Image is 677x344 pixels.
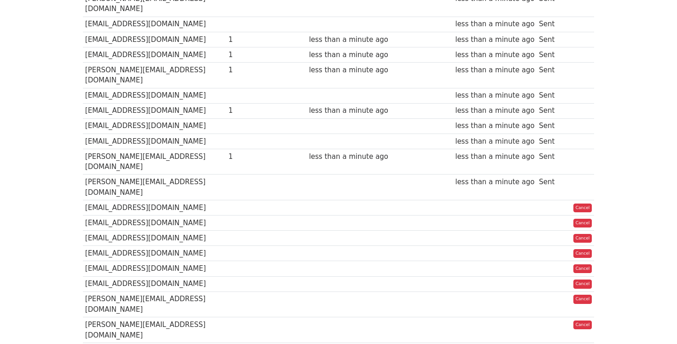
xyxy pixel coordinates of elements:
div: 1 [228,35,265,45]
td: Sent [537,88,566,103]
a: Cancel [573,264,592,274]
td: [EMAIL_ADDRESS][DOMAIN_NAME] [83,216,226,231]
td: [EMAIL_ADDRESS][DOMAIN_NAME] [83,32,226,47]
div: less than a minute ago [309,65,388,76]
div: less than a minute ago [455,90,534,101]
td: Sent [537,17,566,32]
div: less than a minute ago [455,152,534,162]
td: [EMAIL_ADDRESS][DOMAIN_NAME] [83,231,226,246]
td: [EMAIL_ADDRESS][DOMAIN_NAME] [83,88,226,103]
td: Sent [537,47,566,62]
a: Cancel [573,280,592,289]
td: [PERSON_NAME][EMAIL_ADDRESS][DOMAIN_NAME] [83,317,226,343]
td: Sent [537,134,566,149]
div: 1 [228,152,265,162]
td: [EMAIL_ADDRESS][DOMAIN_NAME] [83,134,226,149]
td: Sent [537,103,566,118]
td: [PERSON_NAME][EMAIL_ADDRESS][DOMAIN_NAME] [83,292,226,317]
td: Sent [537,32,566,47]
div: less than a minute ago [455,105,534,116]
td: [EMAIL_ADDRESS][DOMAIN_NAME] [83,276,226,292]
div: less than a minute ago [455,65,534,76]
div: less than a minute ago [309,35,388,45]
td: [EMAIL_ADDRESS][DOMAIN_NAME] [83,261,226,276]
a: Cancel [573,204,592,213]
td: Sent [537,175,566,200]
td: Sent [537,62,566,88]
div: 1 [228,65,265,76]
div: less than a minute ago [309,152,388,162]
a: Cancel [573,321,592,330]
td: Sent [537,118,566,134]
div: less than a minute ago [309,105,388,116]
a: Cancel [573,295,592,304]
td: [EMAIL_ADDRESS][DOMAIN_NAME] [83,246,226,261]
div: 1 [228,50,265,60]
td: [PERSON_NAME][EMAIL_ADDRESS][DOMAIN_NAME] [83,149,226,175]
a: Cancel [573,219,592,228]
div: less than a minute ago [455,121,534,131]
td: [PERSON_NAME][EMAIL_ADDRESS][DOMAIN_NAME] [83,62,226,88]
div: less than a minute ago [455,136,534,147]
td: [EMAIL_ADDRESS][DOMAIN_NAME] [83,103,226,118]
a: Cancel [573,249,592,258]
a: Cancel [573,234,592,243]
td: [EMAIL_ADDRESS][DOMAIN_NAME] [83,200,226,216]
td: Sent [537,149,566,175]
div: less than a minute ago [455,19,534,29]
div: less than a minute ago [455,50,534,60]
div: less than a minute ago [455,177,534,187]
td: [EMAIL_ADDRESS][DOMAIN_NAME] [83,118,226,134]
td: [EMAIL_ADDRESS][DOMAIN_NAME] [83,47,226,62]
iframe: Chat Widget [631,300,677,344]
td: [PERSON_NAME][EMAIL_ADDRESS][DOMAIN_NAME] [83,175,226,200]
div: 1 [228,105,265,116]
td: [EMAIL_ADDRESS][DOMAIN_NAME] [83,17,226,32]
div: less than a minute ago [455,35,534,45]
div: less than a minute ago [309,50,388,60]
